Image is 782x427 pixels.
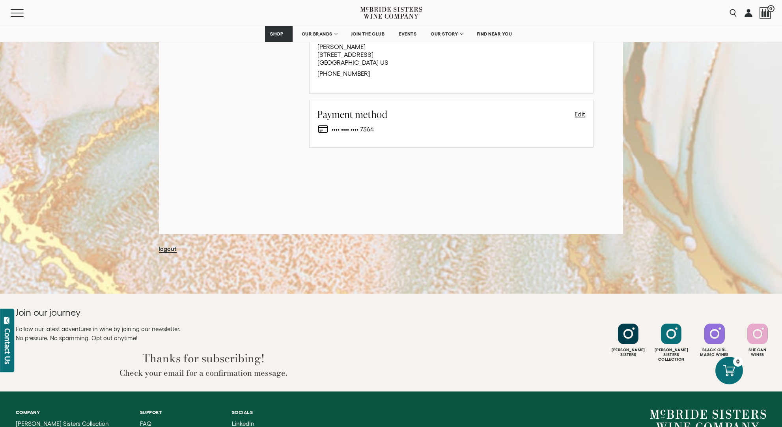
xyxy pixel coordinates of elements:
[477,31,512,37] span: FIND NEAR YOU
[4,328,11,364] div: Contact Us
[232,420,254,427] span: LinkedIn
[351,31,385,37] span: JOIN THE CLUB
[399,31,416,37] span: EVENTS
[651,348,692,362] div: [PERSON_NAME] Sisters Collection
[733,357,743,367] div: 0
[767,5,775,12] span: 0
[142,350,265,367] span: Thanks for subscribing!
[431,31,458,37] span: OUR STORY
[608,324,649,357] a: Follow McBride Sisters on Instagram [PERSON_NAME]Sisters
[297,26,342,42] a: OUR BRANDS
[737,324,778,357] a: Follow SHE CAN Wines on Instagram She CanWines
[16,324,391,343] p: Follow our latest adventures in wine by joining our newsletter. No pressure. No spamming. Opt out...
[140,420,151,427] span: FAQ
[16,420,109,427] span: [PERSON_NAME] Sisters Collection
[608,348,649,357] div: [PERSON_NAME] Sisters
[270,31,284,37] span: SHOP
[16,306,353,319] h2: Join our journey
[737,348,778,357] div: She Can Wines
[232,421,259,427] a: LinkedIn
[651,324,692,362] a: Follow McBride Sisters Collection on Instagram [PERSON_NAME] SistersCollection
[694,324,735,357] a: Follow Black Girl Magic Wines on Instagram Black GirlMagic Wines
[119,367,287,379] span: Check your email for a confirmation message.
[346,26,390,42] a: JOIN THE CLUB
[426,26,468,42] a: OUR STORY
[16,421,110,427] a: McBride Sisters Collection
[472,26,517,42] a: FIND NEAR YOU
[265,26,293,42] a: SHOP
[302,31,332,37] span: OUR BRANDS
[694,348,735,357] div: Black Girl Magic Wines
[11,9,39,17] button: Mobile Menu Trigger
[140,421,202,427] a: FAQ
[159,245,177,253] a: logout
[394,26,422,42] a: EVENTS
